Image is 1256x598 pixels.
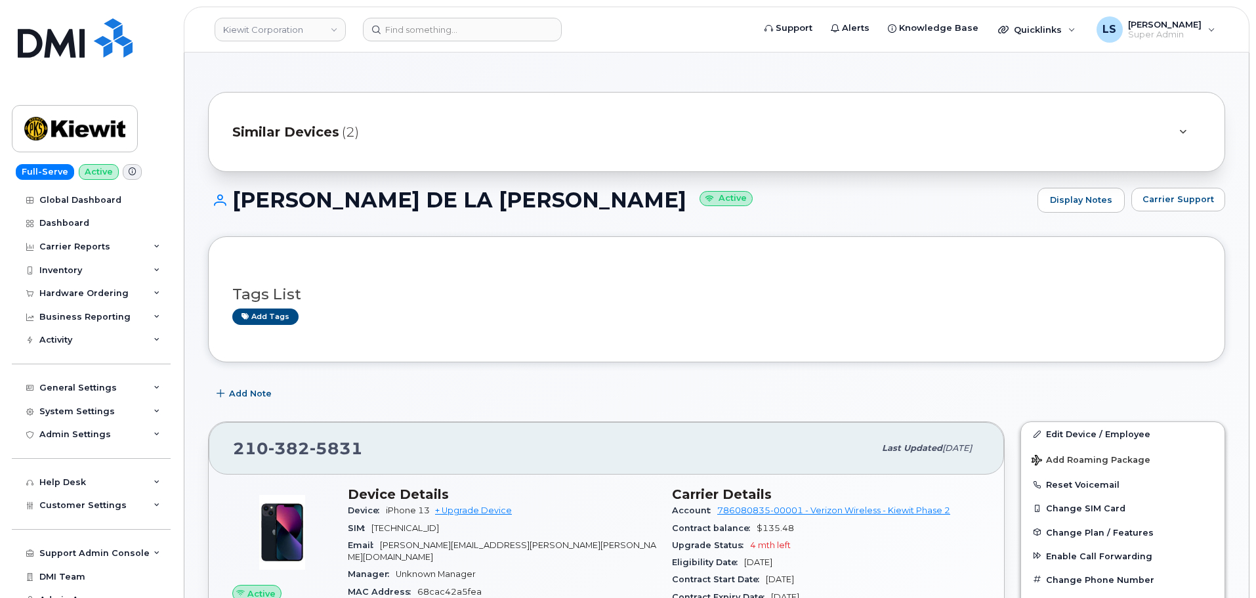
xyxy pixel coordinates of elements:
[348,523,371,533] span: SIM
[1021,521,1225,544] button: Change Plan / Features
[310,438,363,458] span: 5831
[1021,544,1225,568] button: Enable Call Forwarding
[672,505,717,515] span: Account
[1199,541,1246,588] iframe: Messenger Launcher
[386,505,430,515] span: iPhone 13
[348,540,656,562] span: [PERSON_NAME][EMAIL_ADDRESS][PERSON_NAME][PERSON_NAME][DOMAIN_NAME]
[348,569,396,579] span: Manager
[348,505,386,515] span: Device
[757,523,794,533] span: $135.48
[342,123,359,142] span: (2)
[268,438,310,458] span: 382
[942,443,972,453] span: [DATE]
[1021,446,1225,473] button: Add Roaming Package
[229,387,272,400] span: Add Note
[882,443,942,453] span: Last updated
[348,486,656,502] h3: Device Details
[435,505,512,515] a: + Upgrade Device
[1131,188,1225,211] button: Carrier Support
[672,486,980,502] h3: Carrier Details
[672,540,750,550] span: Upgrade Status
[208,188,1031,211] h1: [PERSON_NAME] DE LA [PERSON_NAME]
[1046,551,1152,561] span: Enable Call Forwarding
[672,557,744,567] span: Eligibility Date
[348,540,380,550] span: Email
[1032,455,1150,467] span: Add Roaming Package
[233,438,363,458] span: 210
[208,382,283,406] button: Add Note
[672,523,757,533] span: Contract balance
[766,574,794,584] span: [DATE]
[1046,527,1154,537] span: Change Plan / Features
[717,505,950,515] a: 786080835-00001 - Verizon Wireless - Kiewit Phase 2
[744,557,772,567] span: [DATE]
[417,587,482,597] span: 68cac42a5fea
[396,569,476,579] span: Unknown Manager
[1021,473,1225,496] button: Reset Voicemail
[1037,188,1125,213] a: Display Notes
[1021,422,1225,446] a: Edit Device / Employee
[1142,193,1214,205] span: Carrier Support
[232,286,1201,303] h3: Tags List
[371,523,439,533] span: [TECHNICAL_ID]
[1021,496,1225,520] button: Change SIM Card
[243,493,322,572] img: image20231002-3703462-1ig824h.jpeg
[750,540,791,550] span: 4 mth left
[348,587,417,597] span: MAC Address
[1021,568,1225,591] button: Change Phone Number
[672,574,766,584] span: Contract Start Date
[232,123,339,142] span: Similar Devices
[232,309,299,325] a: Add tags
[700,191,753,206] small: Active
